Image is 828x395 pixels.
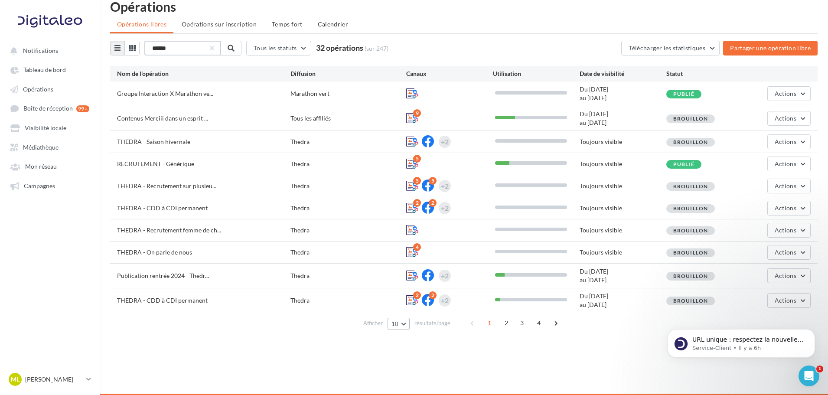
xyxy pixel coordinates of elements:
a: ML [PERSON_NAME] [7,371,93,388]
button: Actions [767,201,811,215]
span: Conversations [71,292,114,298]
button: Partager une opération libre [723,41,818,55]
div: Thedra [290,296,406,305]
a: Campagnes [5,178,95,193]
span: Brouillon [673,205,708,212]
iframe: Intercom live chat [799,366,819,386]
div: +2 [441,180,449,192]
a: Mon réseau [5,158,95,174]
button: Actions [767,268,811,283]
span: Brouillon [673,183,708,189]
span: Brouillon [673,227,708,234]
div: 5 [429,177,437,185]
span: 2 [499,316,513,330]
iframe: Intercom notifications message [655,311,828,372]
span: 1 [482,316,496,330]
div: Marathon vert [290,89,406,98]
span: Brouillon [673,115,708,122]
button: Actions [767,86,811,101]
span: Groupe Interaction X Marathon ve... [117,90,213,97]
span: Actions [775,297,796,304]
div: 2 [413,291,421,299]
span: Mon réseau [25,163,57,170]
span: (sur 247) [365,45,388,52]
div: Tous les affiliés [290,114,406,123]
div: +2 [441,270,449,282]
div: Fermer [149,14,165,29]
span: Publication rentrée 2024 - Thedr... [117,272,209,279]
span: Opérations [23,85,53,93]
button: Actions [767,293,811,308]
span: Actions [775,138,796,145]
button: Actions [767,111,811,126]
button: Actions [767,223,811,238]
span: Calendrier [318,20,349,28]
div: Toujours visible [580,248,666,257]
span: Télécharger les statistiques [629,44,705,52]
div: Thedra [290,271,406,280]
button: Actions [767,245,811,260]
div: 5 [413,177,421,185]
div: 9 [413,109,421,117]
button: Tâches [104,271,139,305]
span: Afficher [363,319,383,327]
div: Thedra [290,248,406,257]
span: Opérations sur inscription [182,20,257,28]
button: Actions [767,157,811,171]
div: Statut [666,69,753,78]
div: AdsLancez vos publicités Meta en autonomieDigitaleo vous permet maintenant de créer des publicité... [9,163,165,291]
span: THEDRA - On parle de nous [117,248,192,256]
div: Du [DATE] au [DATE] [580,110,666,127]
button: Actualités [35,271,69,305]
div: 5 [413,155,421,163]
span: Publié [673,91,694,97]
a: Visibilité locale [5,120,95,135]
div: Nom de l'opération [117,69,290,78]
span: THEDRA - Recrutement sur plusieu... [117,182,216,189]
span: THEDRA - CDD à CDI permanent [117,297,208,304]
span: Actualités [37,292,67,298]
div: +2 [441,202,449,214]
span: URL unique : respectez la nouvelle exigence de Google Google exige désormais que chaque fiche Goo... [38,25,149,127]
button: Notifications [5,42,91,58]
div: Toujours visible [580,137,666,146]
div: Toujours visible [580,160,666,168]
div: Toujours visible [580,182,666,190]
div: 2 [429,199,437,207]
button: Tous les statuts [246,41,311,55]
div: 2 [413,199,421,207]
div: Date de visibilité [580,69,666,78]
img: logo [17,16,78,30]
div: Poser une question [18,124,145,133]
span: ML [11,375,20,384]
p: Comment pouvons-nous vous aider ? [17,76,156,106]
span: Actions [775,272,796,279]
span: THEDRA - CDD à CDI permanent [117,204,208,212]
span: 4 [532,316,546,330]
span: Campagnes [24,182,55,189]
div: Ads [18,231,34,241]
p: Message from Service-Client, sent Il y a 6h [38,33,150,41]
div: Lancez vos publicités Meta en autonomie [18,246,140,264]
span: Temps fort [272,20,303,28]
div: Utilisation [493,69,580,78]
button: Aide [139,271,173,305]
a: Boîte de réception 99+ [5,100,95,116]
a: Tableau de bord [5,62,95,77]
span: Médiathèque [23,144,59,151]
span: Brouillon [673,139,708,145]
span: Actions [775,182,796,189]
span: Tableau de bord [23,66,66,74]
div: Thedra [290,226,406,235]
div: Thedra [290,160,406,168]
div: Toujours visible [580,226,666,235]
div: Du [DATE] au [DATE] [580,267,666,284]
span: Tâches [111,292,132,298]
button: Actions [767,134,811,149]
span: Actions [775,160,796,167]
span: Publié [673,161,694,167]
a: Opérations [5,81,95,97]
span: Visibilité locale [25,124,66,132]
